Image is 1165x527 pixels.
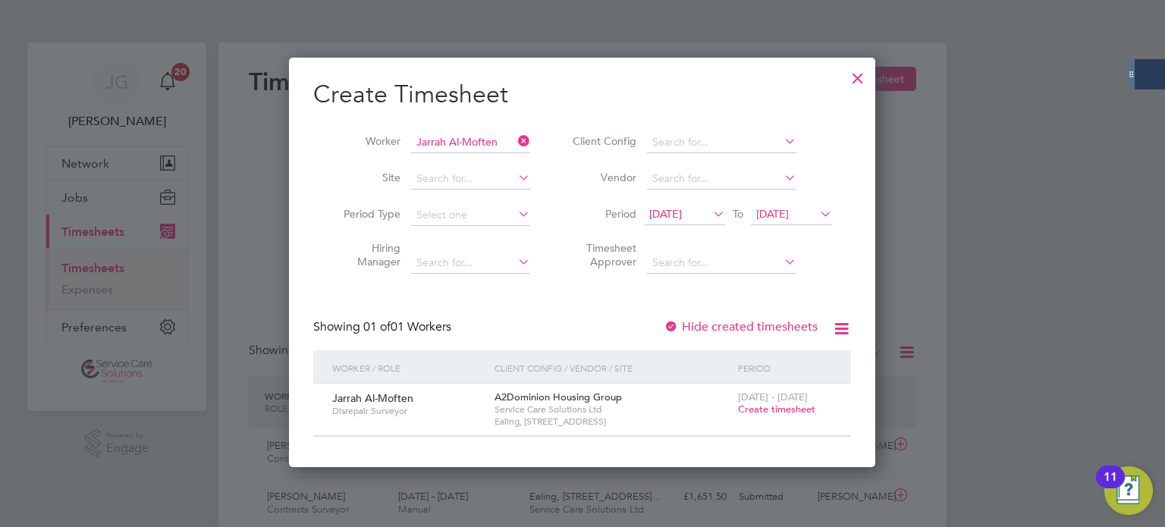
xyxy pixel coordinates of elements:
[756,207,789,221] span: [DATE]
[332,405,483,417] span: Disrepair Surveyor
[363,319,451,334] span: 01 Workers
[734,350,836,385] div: Period
[568,171,636,184] label: Vendor
[411,132,530,153] input: Search for...
[647,168,796,190] input: Search for...
[363,319,391,334] span: 01 of
[332,134,400,148] label: Worker
[495,416,730,428] span: Ealing, [STREET_ADDRESS]
[313,79,851,111] h2: Create Timesheet
[1104,466,1153,515] button: Open Resource Center, 11 new notifications
[411,205,530,226] input: Select one
[491,350,734,385] div: Client Config / Vendor / Site
[738,403,815,416] span: Create timesheet
[738,391,808,403] span: [DATE] - [DATE]
[649,207,682,221] span: [DATE]
[332,171,400,184] label: Site
[313,319,454,335] div: Showing
[332,391,413,405] span: Jarrah Al-Moften
[495,391,622,403] span: A2Dominion Housing Group
[332,207,400,221] label: Period Type
[411,168,530,190] input: Search for...
[411,253,530,274] input: Search for...
[568,134,636,148] label: Client Config
[568,241,636,268] label: Timesheet Approver
[647,253,796,274] input: Search for...
[568,207,636,221] label: Period
[328,350,491,385] div: Worker / Role
[332,241,400,268] label: Hiring Manager
[647,132,796,153] input: Search for...
[664,319,818,334] label: Hide created timesheets
[728,204,748,224] span: To
[495,403,730,416] span: Service Care Solutions Ltd
[1104,477,1117,497] div: 11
